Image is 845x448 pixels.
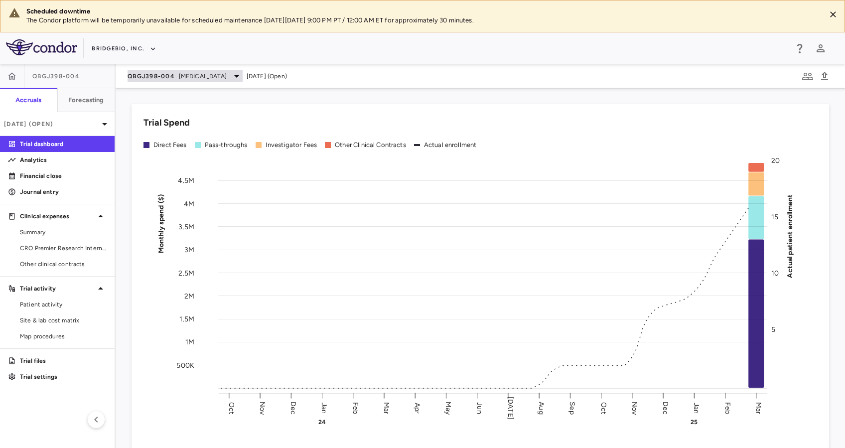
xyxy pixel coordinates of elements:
span: CRO Premier Research International [20,244,107,253]
text: 24 [318,419,326,426]
text: May [444,401,452,415]
p: Financial close [20,171,107,180]
text: Sep [568,402,576,414]
text: Oct [599,402,608,414]
span: Other clinical contracts [20,260,107,269]
button: Close [826,7,841,22]
p: Analytics [20,155,107,164]
div: Investigator Fees [266,141,317,149]
tspan: 10 [771,269,779,278]
text: [DATE] [506,397,515,420]
div: Direct Fees [153,141,187,149]
tspan: 2M [184,292,194,300]
tspan: 2.5M [178,269,194,277]
p: Trial files [20,356,107,365]
span: Summary [20,228,107,237]
div: Pass-throughs [205,141,248,149]
span: [MEDICAL_DATA] [179,72,227,81]
span: Map procedures [20,332,107,341]
span: Patient activity [20,300,107,309]
h6: Accruals [15,96,41,105]
span: Site & lab cost matrix [20,316,107,325]
text: Aug [537,402,546,414]
span: QBGJ398-004 [128,72,175,80]
tspan: Monthly spend ($) [157,194,165,253]
p: Trial dashboard [20,140,107,149]
p: Clinical expenses [20,212,95,221]
tspan: 4.5M [178,176,194,185]
span: QBGJ398-004 [32,72,80,80]
tspan: 5 [771,325,775,334]
p: Journal entry [20,187,107,196]
tspan: 3.5M [178,222,194,231]
text: Jun [475,402,484,414]
h6: Forecasting [68,96,104,105]
text: Feb [723,402,732,414]
tspan: 1M [185,338,194,346]
h6: Trial Spend [143,116,190,130]
text: Dec [661,401,670,414]
text: Oct [227,402,236,414]
div: Other Clinical Contracts [335,141,406,149]
text: Feb [351,402,360,414]
p: Trial settings [20,372,107,381]
tspan: 15 [771,213,778,221]
tspan: 1.5M [179,315,194,323]
text: Mar [754,402,763,414]
text: Jan [320,402,328,413]
button: BridgeBio, Inc. [92,41,156,57]
tspan: Actual patient enrollment [786,194,794,278]
p: Trial activity [20,284,95,293]
text: Apr [413,402,422,413]
img: logo-full-SnFGN8VE.png [6,39,77,55]
text: Mar [382,402,391,414]
text: Jan [692,402,701,413]
p: [DATE] (Open) [4,120,99,129]
tspan: 3M [184,246,194,254]
tspan: 20 [771,156,780,165]
div: Actual enrollment [424,141,477,149]
tspan: 4M [184,199,194,208]
text: Nov [258,401,267,415]
span: [DATE] (Open) [247,72,287,81]
div: Scheduled downtime [26,7,818,16]
text: 25 [691,419,698,426]
text: Dec [289,401,297,414]
p: The Condor platform will be temporarily unavailable for scheduled maintenance [DATE][DATE] 9:00 P... [26,16,818,25]
text: Nov [630,401,639,415]
tspan: 500K [176,361,194,369]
